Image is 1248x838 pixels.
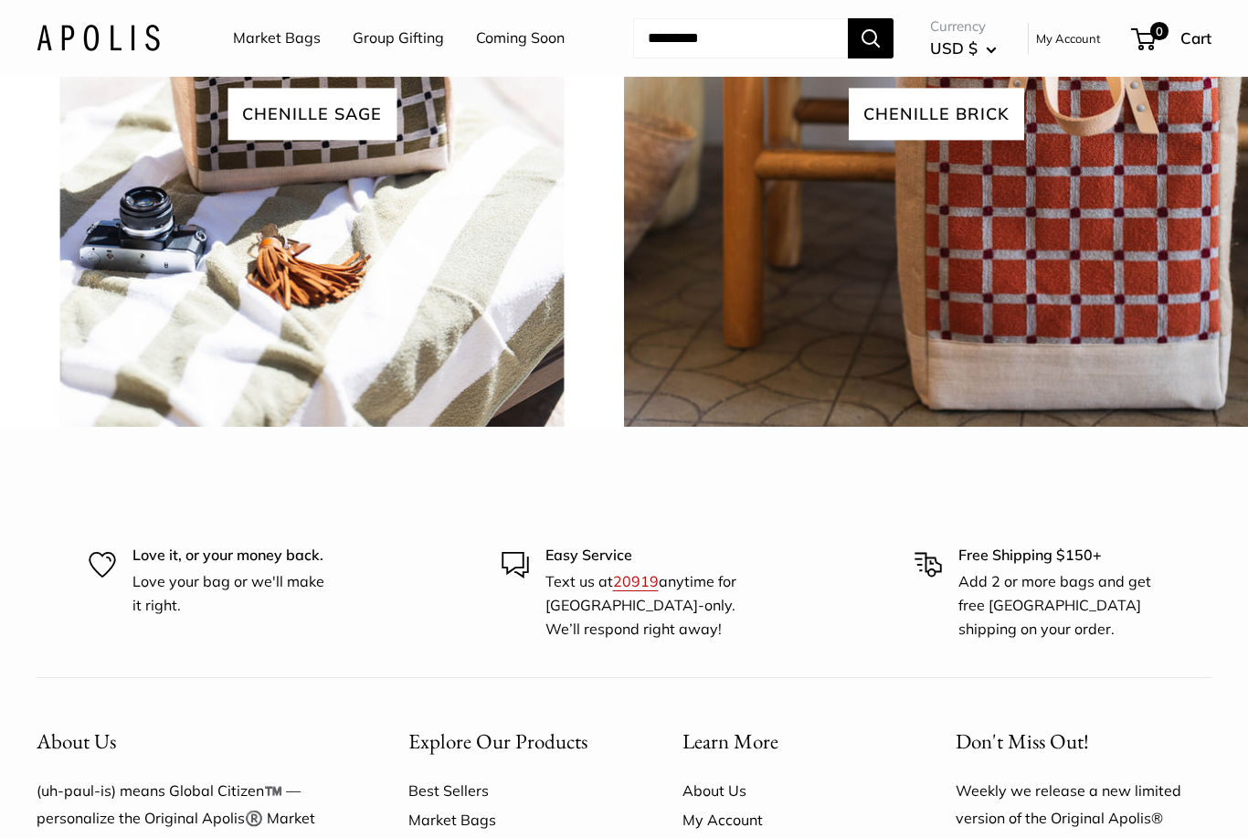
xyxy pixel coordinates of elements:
[408,805,619,834] a: Market Bags
[682,727,778,755] span: Learn More
[545,544,747,568] p: Easy Service
[1180,28,1211,48] span: Cart
[37,727,116,755] span: About Us
[408,724,619,759] button: Explore Our Products
[132,570,334,617] p: Love your bag or we'll make it right.
[545,570,747,641] p: Text us at anytime for [GEOGRAPHIC_DATA]-only. We’ll respond right away!
[958,570,1160,641] p: Add 2 or more bags and get free [GEOGRAPHIC_DATA] shipping on your order.
[1150,22,1169,40] span: 0
[408,776,619,805] a: Best Sellers
[233,25,321,52] a: Market Bags
[682,724,893,759] button: Learn More
[958,544,1160,568] p: Free Shipping $150+
[633,18,848,58] input: Search...
[848,18,894,58] button: Search
[37,724,344,759] button: About Us
[408,727,587,755] span: Explore Our Products
[1036,27,1101,49] a: My Account
[353,25,444,52] a: Group Gifting
[37,25,160,51] img: Apolis
[1133,24,1211,53] a: 0 Cart
[849,89,1024,141] span: chenille brick
[930,38,978,58] span: USD $
[227,89,397,141] span: Chenille sage
[956,724,1211,759] p: Don't Miss Out!
[682,776,893,805] a: About Us
[930,34,997,63] button: USD $
[476,25,565,52] a: Coming Soon
[132,544,334,568] p: Love it, or your money back.
[930,14,997,39] span: Currency
[613,572,659,590] a: 20919
[682,805,893,834] a: My Account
